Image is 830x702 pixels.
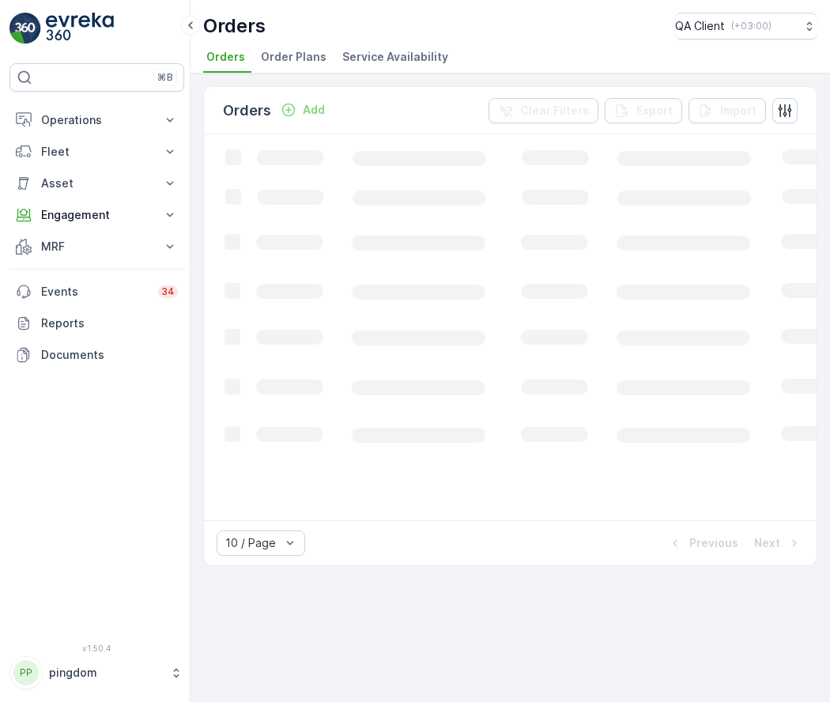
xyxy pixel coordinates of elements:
[41,144,153,160] p: Fleet
[41,175,153,191] p: Asset
[41,347,178,363] p: Documents
[9,308,184,339] a: Reports
[9,168,184,199] button: Asset
[41,207,153,223] p: Engagement
[689,535,738,551] p: Previous
[157,71,173,84] p: ⌘B
[261,49,326,65] span: Order Plans
[675,18,725,34] p: QA Client
[41,284,149,300] p: Events
[9,13,41,44] img: logo
[520,103,589,119] p: Clear Filters
[46,13,114,44] img: logo_light-DOdMpM7g.png
[605,98,682,123] button: Export
[9,199,184,231] button: Engagement
[161,285,175,298] p: 34
[753,534,804,553] button: Next
[49,665,162,681] p: pingdom
[9,136,184,168] button: Fleet
[223,100,271,122] p: Orders
[754,535,780,551] p: Next
[41,239,153,255] p: MRF
[9,656,184,689] button: PPpingdom
[636,103,673,119] p: Export
[720,103,756,119] p: Import
[9,643,184,653] span: v 1.50.4
[9,104,184,136] button: Operations
[675,13,817,40] button: QA Client(+03:00)
[9,276,184,308] a: Events34
[274,100,331,119] button: Add
[342,49,448,65] span: Service Availability
[489,98,598,123] button: Clear Filters
[666,534,740,553] button: Previous
[203,13,266,39] p: Orders
[731,20,772,32] p: ( +03:00 )
[13,660,39,685] div: PP
[206,49,245,65] span: Orders
[9,339,184,371] a: Documents
[41,315,178,331] p: Reports
[41,112,153,128] p: Operations
[9,231,184,262] button: MRF
[303,102,325,118] p: Add
[689,98,766,123] button: Import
